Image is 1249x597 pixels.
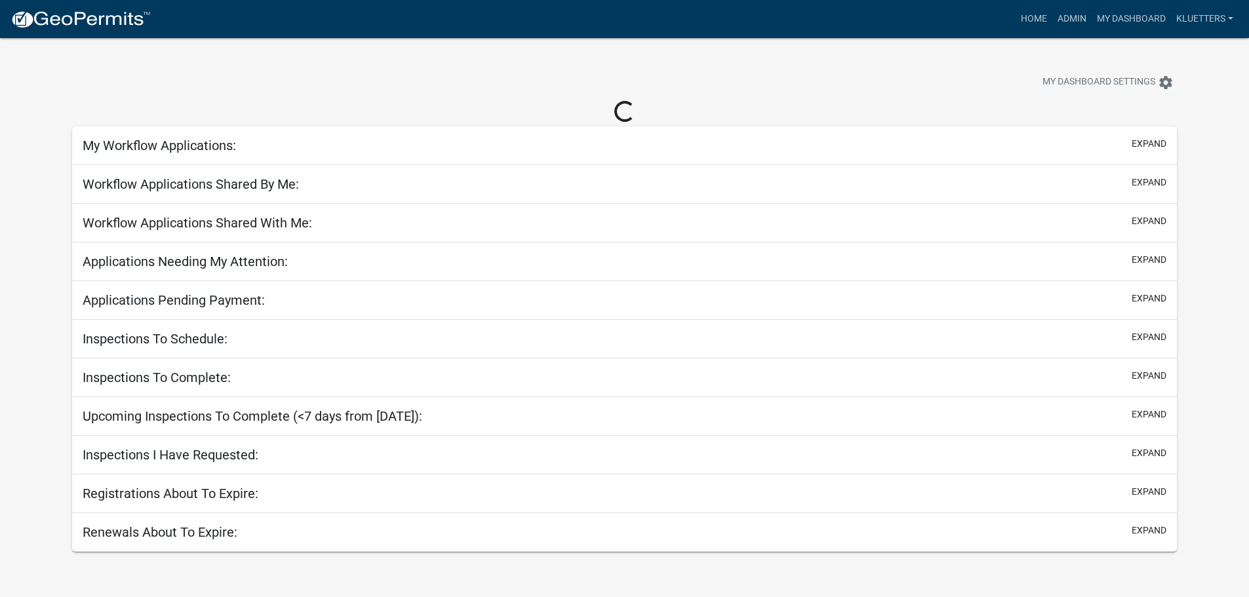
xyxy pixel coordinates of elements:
[1042,75,1155,90] span: My Dashboard Settings
[83,524,237,540] h5: Renewals About To Expire:
[1132,485,1166,499] button: expand
[1132,408,1166,421] button: expand
[83,408,422,424] h5: Upcoming Inspections To Complete (<7 days from [DATE]):
[1132,330,1166,344] button: expand
[1052,7,1092,31] a: Admin
[83,138,236,153] h5: My Workflow Applications:
[1132,292,1166,305] button: expand
[1132,137,1166,151] button: expand
[1132,214,1166,228] button: expand
[83,486,258,501] h5: Registrations About To Expire:
[83,331,228,347] h5: Inspections To Schedule:
[1032,69,1184,95] button: My Dashboard Settingssettings
[83,176,299,192] h5: Workflow Applications Shared By Me:
[1158,75,1174,90] i: settings
[1132,446,1166,460] button: expand
[1132,253,1166,267] button: expand
[83,254,288,269] h5: Applications Needing My Attention:
[83,370,231,385] h5: Inspections To Complete:
[83,215,312,231] h5: Workflow Applications Shared With Me:
[1092,7,1171,31] a: My Dashboard
[1132,524,1166,537] button: expand
[1132,369,1166,383] button: expand
[83,292,265,308] h5: Applications Pending Payment:
[83,447,258,463] h5: Inspections I Have Requested:
[1132,176,1166,189] button: expand
[1171,7,1239,31] a: kluetters
[1016,7,1052,31] a: Home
